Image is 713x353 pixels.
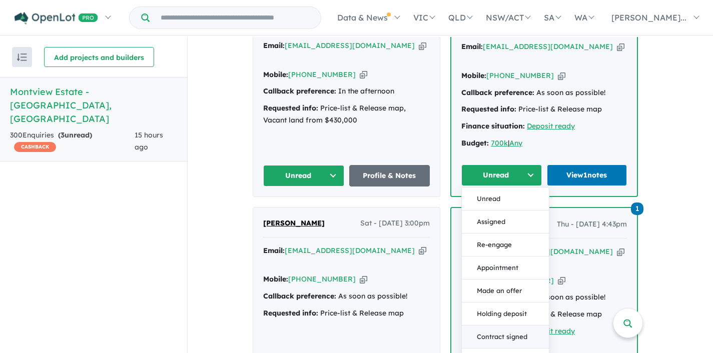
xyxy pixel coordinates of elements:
div: As soon as possible! [461,87,627,99]
h5: Montview Estate - [GEOGRAPHIC_DATA] , [GEOGRAPHIC_DATA] [10,85,177,125]
a: Deposit ready [527,326,575,335]
span: Sat - [DATE] 3:00pm [360,217,430,229]
button: Copy [617,41,624,52]
button: Copy [360,69,367,80]
input: Try estate name, suburb, builder or developer [152,7,319,28]
strong: Email: [263,41,285,50]
div: Price-list & Release map [263,307,430,319]
span: 1 [631,202,643,215]
button: Unread [461,164,542,186]
button: Appointment [462,256,549,279]
button: Assigned [462,210,549,233]
strong: Callback preference: [263,291,336,300]
a: [PHONE_NUMBER] [288,70,356,79]
a: [EMAIL_ADDRESS][DOMAIN_NAME] [483,42,613,51]
strong: Mobile: [263,70,288,79]
a: Profile & Notes [349,165,430,186]
button: Unread [263,165,344,186]
img: Openlot PRO Logo White [15,12,98,24]
button: Re-engage [462,233,549,256]
div: | [461,137,627,149]
strong: Requested info: [461,104,516,113]
a: [PHONE_NUMBER] [288,274,356,283]
a: View1notes [547,164,627,186]
button: Add projects and builders [44,47,154,67]
span: 15 hours ago [135,130,163,151]
button: Copy [419,40,426,51]
strong: Email: [263,246,285,255]
button: Copy [558,275,565,286]
a: [EMAIL_ADDRESS][DOMAIN_NAME] [285,41,415,50]
button: Copy [419,245,426,256]
button: Contract signed [462,325,549,348]
button: Copy [558,70,565,81]
div: In the afternoon [263,85,430,97]
div: 300 Enquir ies [10,129,135,153]
button: Copy [617,246,624,257]
button: Holding deposit [462,302,549,325]
strong: Requested info: [263,103,318,112]
strong: Callback preference: [263,86,336,95]
a: [PHONE_NUMBER] [486,71,554,80]
button: Made an offer [462,279,549,302]
a: [PERSON_NAME] [263,217,325,229]
span: CASHBACK [14,142,56,152]
strong: Mobile: [263,274,288,283]
div: Price-list & Release map [461,103,627,115]
a: 1 [631,201,643,215]
button: Copy [360,274,367,284]
a: Any [509,138,522,147]
a: Deposit ready [527,121,575,130]
a: [EMAIL_ADDRESS][DOMAIN_NAME] [285,246,415,255]
strong: Callback preference: [461,88,534,97]
strong: Finance situation: [461,121,525,130]
span: [PERSON_NAME]... [611,12,686,22]
img: sort.svg [17,53,27,61]
strong: Email: [461,42,483,51]
span: [PERSON_NAME] [263,218,325,227]
div: Price-list & Release map, Vacant land from $430,000 [263,102,430,126]
span: Thu - [DATE] 4:43pm [557,218,627,230]
span: 3 [61,130,65,139]
strong: Requested info: [263,308,318,317]
strong: Budget: [461,138,489,147]
a: 700k [491,138,508,147]
div: As soon as possible! [263,290,430,302]
strong: ( unread) [58,130,92,139]
button: Unread [462,187,549,210]
strong: Mobile: [461,71,486,80]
